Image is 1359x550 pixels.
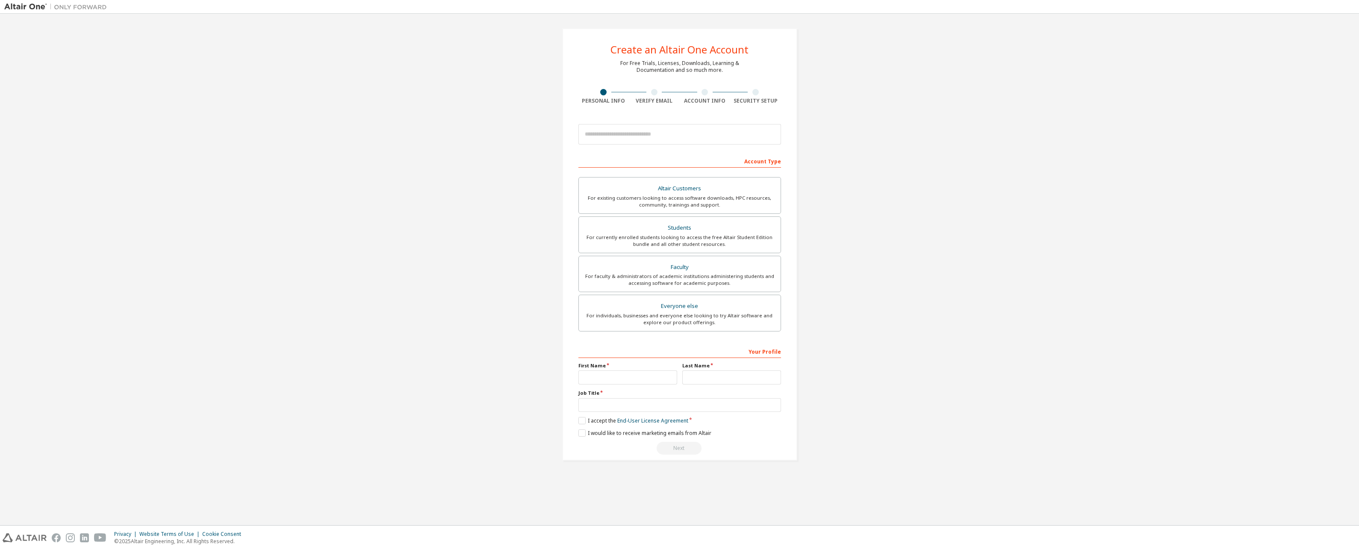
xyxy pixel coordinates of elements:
img: linkedin.svg [80,533,89,542]
div: Students [584,222,775,234]
div: Website Terms of Use [139,531,202,538]
div: Security Setup [730,98,781,104]
img: youtube.svg [94,533,106,542]
div: Cookie Consent [202,531,246,538]
img: Altair One [4,3,111,11]
label: I accept the [578,417,688,424]
label: First Name [578,362,677,369]
label: Job Title [578,390,781,396]
div: Account Type [578,154,781,168]
div: For currently enrolled students looking to access the free Altair Student Edition bundle and all ... [584,234,775,248]
label: Last Name [682,362,781,369]
div: For existing customers looking to access software downloads, HPC resources, community, trainings ... [584,195,775,208]
label: I would like to receive marketing emails from Altair [578,429,711,437]
div: Create an Altair One Account [610,44,749,55]
div: Altair Customers [584,183,775,195]
p: © 2025 Altair Engineering, Inc. All Rights Reserved. [114,538,246,545]
div: Account Info [680,98,731,104]
a: End-User License Agreement [617,417,688,424]
div: Personal Info [578,98,629,104]
div: For Free Trials, Licenses, Downloads, Learning & Documentation and so much more. [620,60,739,74]
div: For individuals, businesses and everyone else looking to try Altair software and explore our prod... [584,312,775,326]
div: Your Profile [578,344,781,358]
div: Faculty [584,261,775,273]
div: Verify Email [629,98,680,104]
div: Everyone else [584,300,775,312]
img: facebook.svg [52,533,61,542]
img: altair_logo.svg [3,533,47,542]
div: For faculty & administrators of academic institutions administering students and accessing softwa... [584,273,775,287]
div: Privacy [114,531,139,538]
img: instagram.svg [66,533,75,542]
div: Read and acccept EULA to continue [578,442,781,455]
